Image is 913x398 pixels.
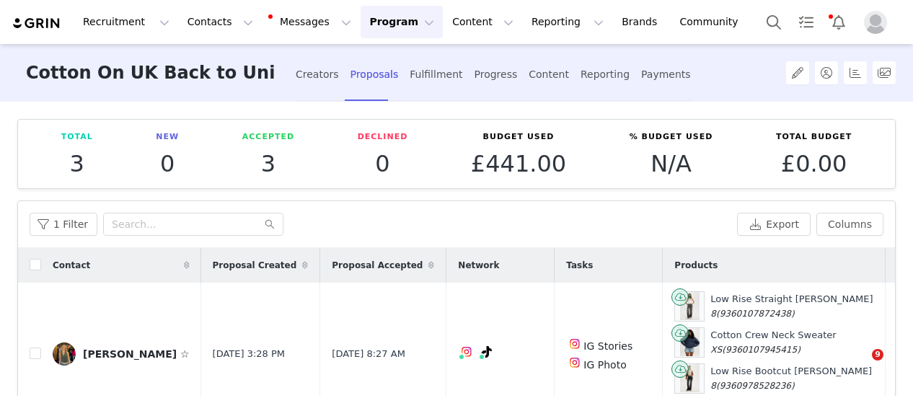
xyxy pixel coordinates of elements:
[242,151,294,177] p: 3
[529,56,569,94] div: Content
[350,56,399,94] div: Proposals
[358,131,408,143] p: Declined
[12,17,62,30] img: grin logo
[722,345,800,355] span: (9360107945415)
[710,381,716,391] span: 8
[61,131,93,143] p: Total
[790,6,822,38] a: Tasks
[213,259,297,272] span: Proposal Created
[213,347,285,361] span: [DATE] 3:28 PM
[710,309,716,319] span: 8
[776,131,852,143] p: Total Budget
[823,6,855,38] button: Notifications
[641,56,691,94] div: Payments
[471,150,566,177] span: £441.00
[458,259,499,272] span: Network
[53,342,76,366] img: d1999848-50bd-41ee-bf58-9923d0f5fda2.jpg
[179,6,262,38] button: Contacts
[332,259,423,272] span: Proposal Accepted
[671,6,754,38] a: Community
[781,150,847,177] span: £0.00
[156,151,179,177] p: 0
[710,345,722,355] span: XS
[680,328,700,357] img: 2060035-02-2.jpg
[674,259,718,272] span: Products
[30,213,97,236] button: 1 Filter
[710,364,872,392] div: Low Rise Bootcut [PERSON_NAME]
[61,151,93,177] p: 3
[842,349,877,384] iframe: Intercom live chat
[156,131,179,143] p: New
[613,6,670,38] a: Brands
[710,292,873,320] div: Low Rise Straight [PERSON_NAME]
[569,338,581,350] img: instagram.svg
[444,6,522,38] button: Content
[855,11,901,34] button: Profile
[872,349,883,361] span: 9
[716,309,795,319] span: (9360107872438)
[758,6,790,38] button: Search
[710,328,836,356] div: Cotton Crew Neck Sweater
[461,346,472,358] img: instagram.svg
[296,56,339,94] div: Creators
[53,342,190,366] a: [PERSON_NAME] ☆
[332,347,405,361] span: [DATE] 8:27 AM
[410,56,462,94] div: Fulfillment
[680,364,700,393] img: 2059785-16-2.jpg
[263,6,360,38] button: Messages
[358,151,408,177] p: 0
[581,56,630,94] div: Reporting
[26,44,278,102] h3: Cotton On UK Back to Uni 2025 Womens Edit #CottonOnUK
[103,213,283,236] input: Search...
[74,6,178,38] button: Recruitment
[471,131,566,143] p: Budget Used
[864,11,887,34] img: placeholder-profile.jpg
[816,213,883,236] button: Columns
[716,381,795,391] span: (9360978528236)
[83,348,190,360] div: [PERSON_NAME] ☆
[53,259,90,272] span: Contact
[737,213,811,236] button: Export
[569,357,581,368] img: instagram.svg
[523,6,612,38] button: Reporting
[475,56,518,94] div: Progress
[583,359,626,371] span: IG Photo
[630,131,713,143] p: % Budget Used
[630,151,713,177] p: N/A
[566,259,593,272] span: Tasks
[361,6,443,38] button: Program
[265,219,275,229] i: icon: search
[583,340,632,352] span: IG Stories
[242,131,294,143] p: Accepted
[680,292,700,321] img: 2054850-48-2.jpg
